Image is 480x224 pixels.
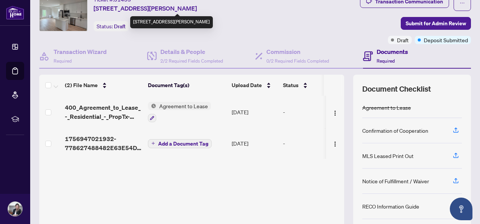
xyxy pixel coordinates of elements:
span: Document Checklist [362,84,431,94]
div: - [283,139,341,147]
td: [DATE] [229,96,280,128]
th: (2) File Name [62,75,145,96]
img: Logo [332,141,338,147]
img: Status Icon [148,102,156,110]
span: 400_Agreement_to_Lease_-_Residential_-_PropTx-[PERSON_NAME] 1 1.pdf [65,103,142,121]
button: Status IconAgreement to Lease [148,102,211,122]
h4: Commission [266,47,329,56]
div: Confirmation of Cooperation [362,126,428,135]
img: Logo [332,110,338,116]
span: Add a Document Tag [158,141,208,146]
span: Required [54,58,72,64]
span: plus [151,141,155,145]
div: RECO Information Guide [362,202,419,210]
span: 1756947021932-778627488482E63E54D5D914A8BA27A9A055CB6.jpeg [65,134,142,152]
span: Status [283,81,298,89]
span: Submit for Admin Review [406,17,466,29]
div: MLS Leased Print Out [362,152,414,160]
td: [DATE] [229,128,280,158]
div: - [283,108,341,116]
div: [STREET_ADDRESS][PERSON_NAME] [130,16,213,28]
div: Status: [94,21,129,31]
button: Logo [329,106,341,118]
button: Logo [329,137,341,149]
th: Status [280,75,344,96]
h4: Documents [377,47,408,56]
span: Agreement to Lease [156,102,211,110]
button: Add a Document Tag [148,138,212,148]
h4: Transaction Wizard [54,47,107,56]
button: Add a Document Tag [148,139,212,148]
div: Notice of Fulfillment / Waiver [362,177,429,185]
th: Upload Date [229,75,280,96]
img: logo [6,6,24,20]
button: Submit for Admin Review [401,17,471,30]
span: [STREET_ADDRESS][PERSON_NAME] [94,4,197,13]
span: Draft [397,36,409,44]
span: Required [377,58,395,64]
h4: Details & People [160,47,223,56]
div: Agreement to Lease [362,103,411,112]
button: Open asap [450,198,472,220]
span: 0/2 Required Fields Completed [266,58,329,64]
span: 2/2 Required Fields Completed [160,58,223,64]
span: (2) File Name [65,81,98,89]
img: Profile Icon [8,202,22,216]
span: Draft [114,23,126,30]
span: Upload Date [232,81,262,89]
span: ellipsis [460,0,465,6]
span: Deposit Submitted [424,36,468,44]
th: Document Tag(s) [145,75,229,96]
